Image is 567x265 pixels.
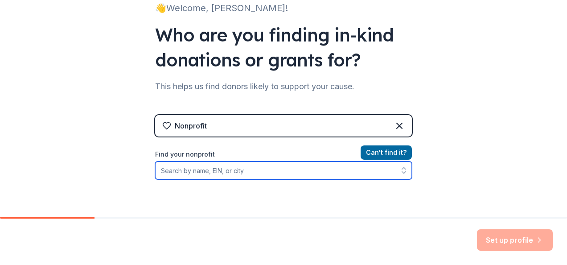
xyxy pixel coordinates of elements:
[175,120,207,131] div: Nonprofit
[155,149,412,160] label: Find your nonprofit
[155,22,412,72] div: Who are you finding in-kind donations or grants for?
[361,145,412,160] button: Can't find it?
[155,161,412,179] input: Search by name, EIN, or city
[155,1,412,15] div: 👋 Welcome, [PERSON_NAME]!
[155,79,412,94] div: This helps us find donors likely to support your cause.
